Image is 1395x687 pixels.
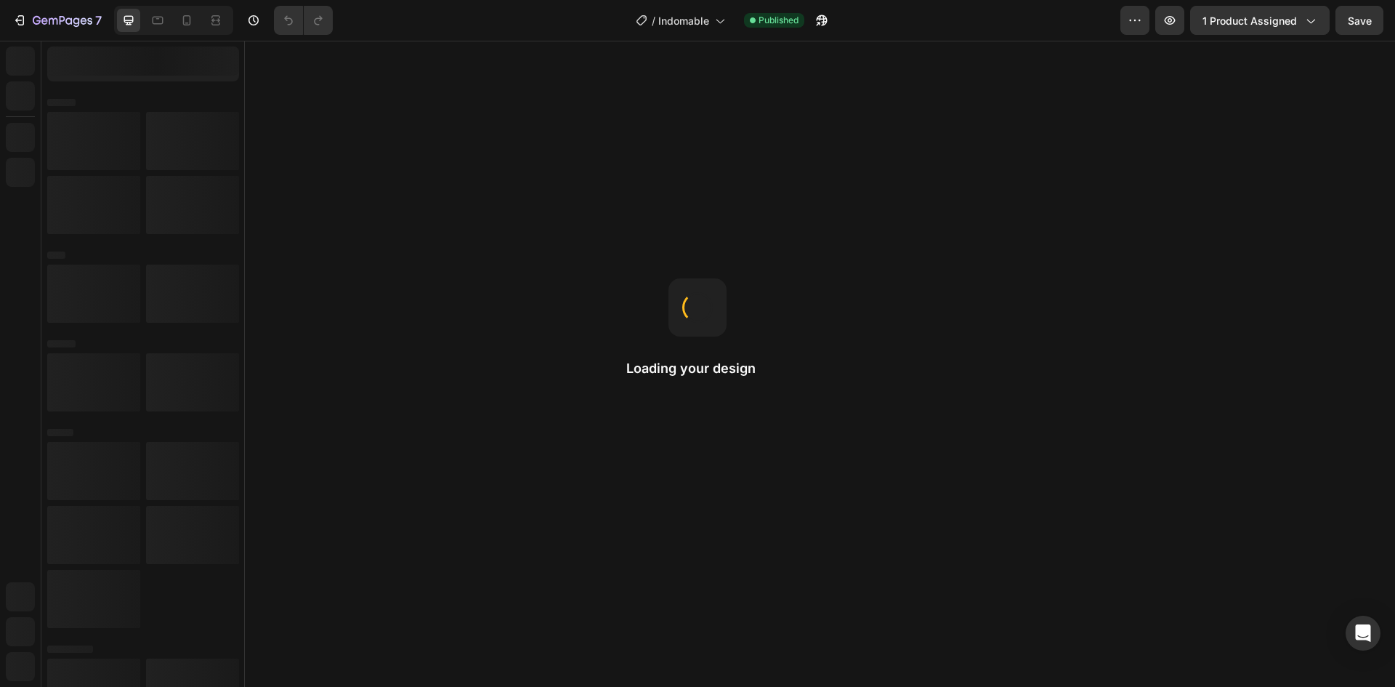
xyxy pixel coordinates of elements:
[658,13,709,28] span: Indomable
[1202,13,1297,28] span: 1 product assigned
[626,360,769,377] h2: Loading your design
[1335,6,1383,35] button: Save
[652,13,655,28] span: /
[274,6,333,35] div: Undo/Redo
[1348,15,1372,27] span: Save
[95,12,102,29] p: 7
[1190,6,1330,35] button: 1 product assigned
[1346,616,1380,651] div: Open Intercom Messenger
[759,14,798,27] span: Published
[6,6,108,35] button: 7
